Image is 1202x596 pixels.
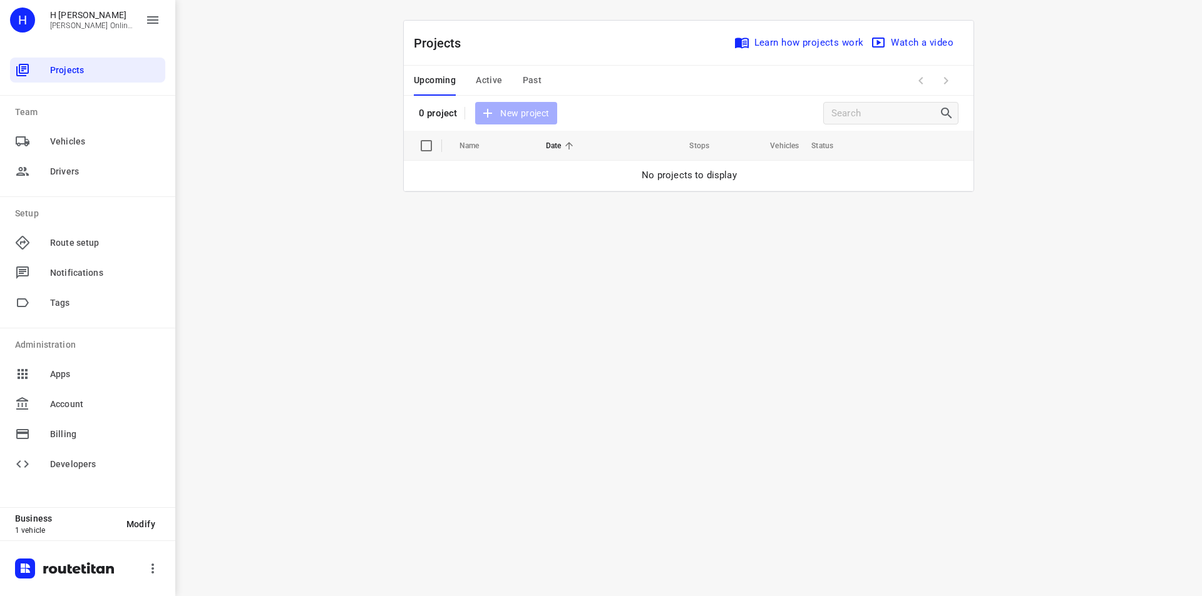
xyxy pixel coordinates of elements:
[50,428,160,441] span: Billing
[50,21,135,30] p: Klasen Online BV
[10,361,165,386] div: Apps
[116,513,165,535] button: Modify
[126,519,155,529] span: Modify
[10,290,165,315] div: Tags
[10,129,165,154] div: Vehicles
[831,104,939,123] input: Search projects
[10,260,165,285] div: Notifications
[50,296,160,310] span: Tags
[523,73,542,88] span: Past
[50,135,160,148] span: Vehicles
[50,165,160,178] span: Drivers
[908,68,933,93] span: Previous Page
[10,159,165,184] div: Drivers
[15,338,165,351] p: Administration
[933,68,958,93] span: Next Page
[414,73,456,88] span: Upcoming
[811,138,850,153] span: Status
[476,73,502,88] span: Active
[10,230,165,255] div: Route setup
[50,10,135,20] p: H Klasen
[50,398,160,411] span: Account
[414,34,471,53] p: Projects
[50,458,160,471] span: Developers
[460,138,496,153] span: Name
[419,108,457,119] p: 0 project
[50,64,160,77] span: Projects
[15,207,165,220] p: Setup
[10,422,165,447] div: Billing
[939,106,958,121] div: Search
[10,391,165,417] div: Account
[50,266,160,280] span: Notifications
[15,513,116,523] p: Business
[15,526,116,535] p: 1 vehicle
[10,8,35,33] div: H
[754,138,799,153] span: Vehicles
[50,236,160,250] span: Route setup
[50,368,160,381] span: Apps
[15,106,165,119] p: Team
[10,452,165,477] div: Developers
[10,58,165,83] div: Projects
[673,138,709,153] span: Stops
[546,138,578,153] span: Date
